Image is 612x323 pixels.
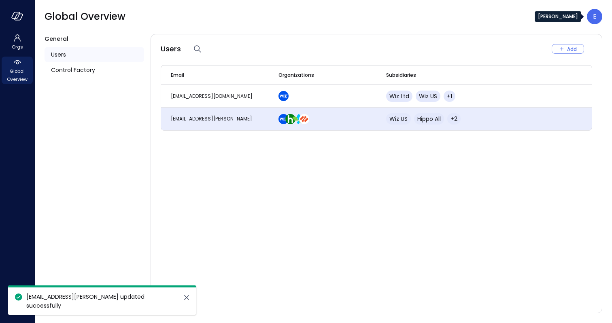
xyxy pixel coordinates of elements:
[587,9,602,24] div: Ela Gottesman
[26,293,144,310] span: [EMAIL_ADDRESS][PERSON_NAME] updated successfully
[389,92,409,100] span: Wiz Ltd
[285,114,295,124] img: ynjrjpaiymlkbkxtflmu
[278,114,289,124] img: cfcvbyzhwvtbhao628kj
[182,293,191,302] button: close
[389,115,408,123] span: Wiz US
[417,115,441,123] span: Hippo All
[552,44,592,54] div: Add New User
[282,91,289,101] div: Wiz
[419,92,437,100] span: Wiz US
[282,114,289,124] div: Wiz
[447,92,452,100] span: +1
[302,114,309,124] div: PaloAlto
[12,43,23,51] span: Orgs
[567,45,577,53] div: Add
[2,57,33,84] div: Global Overview
[552,44,584,54] button: Add
[171,115,252,122] span: [EMAIL_ADDRESS][PERSON_NAME]
[51,50,66,59] span: Users
[289,114,295,124] div: Hippo
[2,32,33,52] div: Orgs
[45,62,144,78] a: Control Factory
[278,91,289,101] img: cfcvbyzhwvtbhao628kj
[295,114,302,124] div: AppsFlyer
[593,12,597,21] p: E
[171,93,253,99] span: [EMAIL_ADDRESS][DOMAIN_NAME]
[5,67,30,83] span: Global Overview
[386,71,416,79] span: Subsidiaries
[161,44,181,54] span: Users
[292,114,302,124] img: zbmm8o9awxf8yv3ehdzf
[51,65,95,74] span: Control Factory
[450,115,457,123] span: +2
[45,10,125,23] span: Global Overview
[45,47,144,62] a: Users
[535,11,581,22] div: [PERSON_NAME]
[278,71,314,79] span: Organizations
[171,71,184,79] span: Email
[299,114,309,124] img: hs4uxyqbml240cwf4com
[45,35,68,43] span: General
